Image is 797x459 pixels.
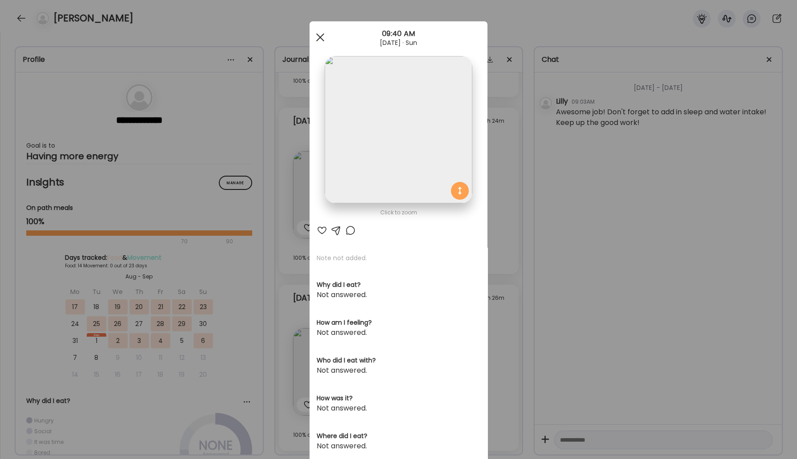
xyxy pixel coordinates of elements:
div: Not answered. [317,327,480,338]
img: images%2FCVHIpVfqQGSvEEy3eBAt9lLqbdp1%2FoiFDXfGbAZZr13lefkDQ%2Fx47ZtvWA6YHe13SpSmJ6_1080 [325,56,472,203]
h3: Why did I eat? [317,280,480,290]
div: Not answered. [317,290,480,300]
div: 09:40 AM [310,28,487,39]
h3: Where did I eat? [317,431,480,441]
div: [DATE] · Sun [310,39,487,46]
p: Note not added. [317,254,480,262]
h3: Who did I eat with? [317,356,480,365]
div: Click to zoom [317,207,480,218]
h3: How am I feeling? [317,318,480,327]
div: Not answered. [317,403,480,414]
div: Not answered. [317,365,480,376]
div: Not answered. [317,441,480,451]
h3: How was it? [317,394,480,403]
